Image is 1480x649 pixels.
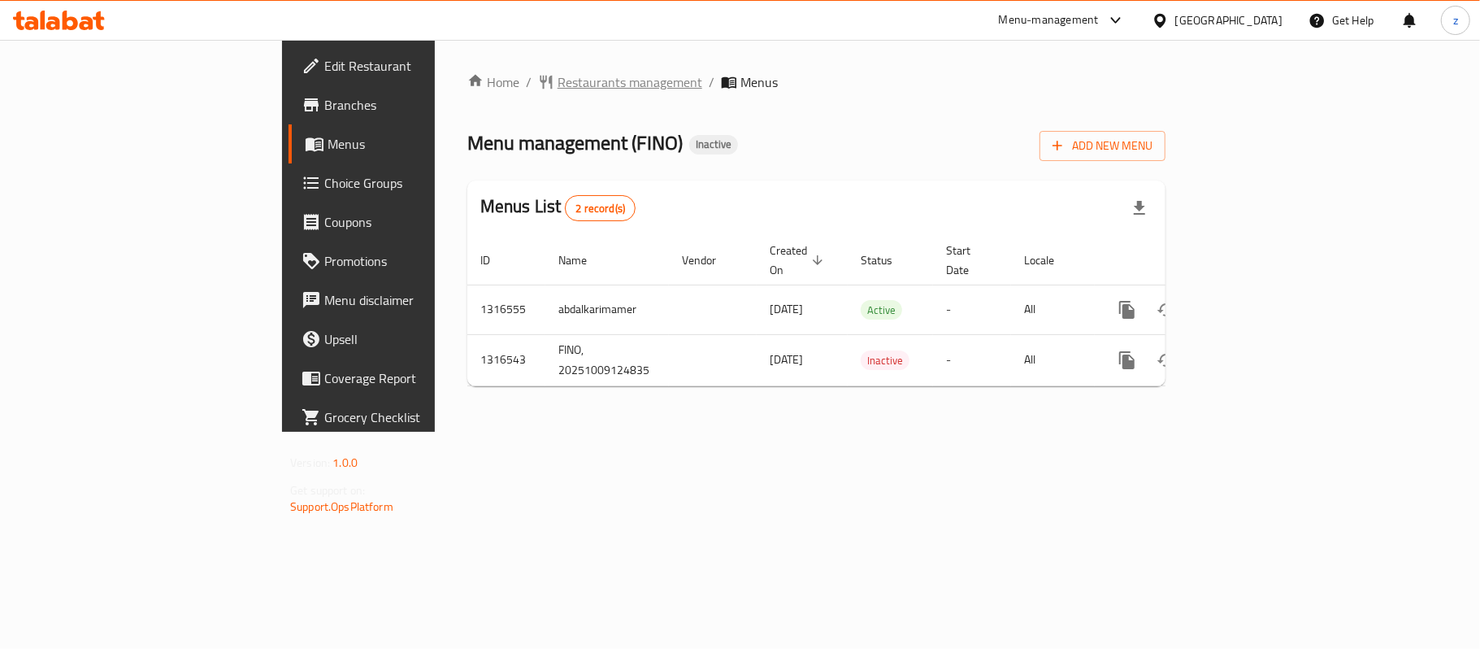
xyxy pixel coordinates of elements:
[689,137,738,151] span: Inactive
[1039,131,1165,161] button: Add New Menu
[770,349,803,370] span: [DATE]
[1175,11,1283,29] div: [GEOGRAPHIC_DATA]
[946,241,992,280] span: Start Date
[289,203,529,242] a: Coupons
[999,11,1099,30] div: Menu-management
[289,163,529,203] a: Choice Groups
[289,124,529,163] a: Menus
[770,298,803,320] span: [DATE]
[1052,136,1152,156] span: Add New Menu
[538,72,702,92] a: Restaurants management
[1120,189,1159,228] div: Export file
[861,351,909,370] div: Inactive
[480,250,511,270] span: ID
[689,135,738,155] div: Inactive
[1147,290,1186,329] button: Change Status
[467,124,683,161] span: Menu management ( FINO )
[933,285,1011,334] td: -
[328,134,516,154] span: Menus
[324,56,516,76] span: Edit Restaurant
[558,72,702,92] span: Restaurants management
[290,496,393,517] a: Support.OpsPlatform
[1108,290,1147,329] button: more
[933,334,1011,385] td: -
[289,242,529,281] a: Promotions
[1011,285,1095,334] td: All
[558,250,608,270] span: Name
[324,407,516,427] span: Grocery Checklist
[289,46,529,85] a: Edit Restaurant
[324,368,516,388] span: Coverage Report
[770,241,828,280] span: Created On
[324,290,516,310] span: Menu disclaimer
[290,480,365,501] span: Get support on:
[289,359,529,398] a: Coverage Report
[1108,341,1147,380] button: more
[1024,250,1075,270] span: Locale
[1011,334,1095,385] td: All
[324,251,516,271] span: Promotions
[467,236,1277,386] table: enhanced table
[545,334,669,385] td: FINO, 20251009124835
[709,72,714,92] li: /
[682,250,737,270] span: Vendor
[740,72,778,92] span: Menus
[480,194,636,221] h2: Menus List
[290,452,330,473] span: Version:
[289,398,529,437] a: Grocery Checklist
[1095,236,1277,285] th: Actions
[289,320,529,359] a: Upsell
[545,285,669,334] td: abdalkarimamer
[289,281,529,320] a: Menu disclaimer
[324,212,516,232] span: Coupons
[861,300,902,320] div: Active
[861,250,914,270] span: Status
[1147,341,1186,380] button: Change Status
[566,201,635,216] span: 2 record(s)
[324,95,516,115] span: Branches
[861,301,902,320] span: Active
[1453,11,1458,29] span: z
[324,173,516,193] span: Choice Groups
[289,85,529,124] a: Branches
[324,329,516,349] span: Upsell
[332,452,358,473] span: 1.0.0
[467,72,1165,92] nav: breadcrumb
[861,351,909,370] span: Inactive
[565,195,636,221] div: Total records count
